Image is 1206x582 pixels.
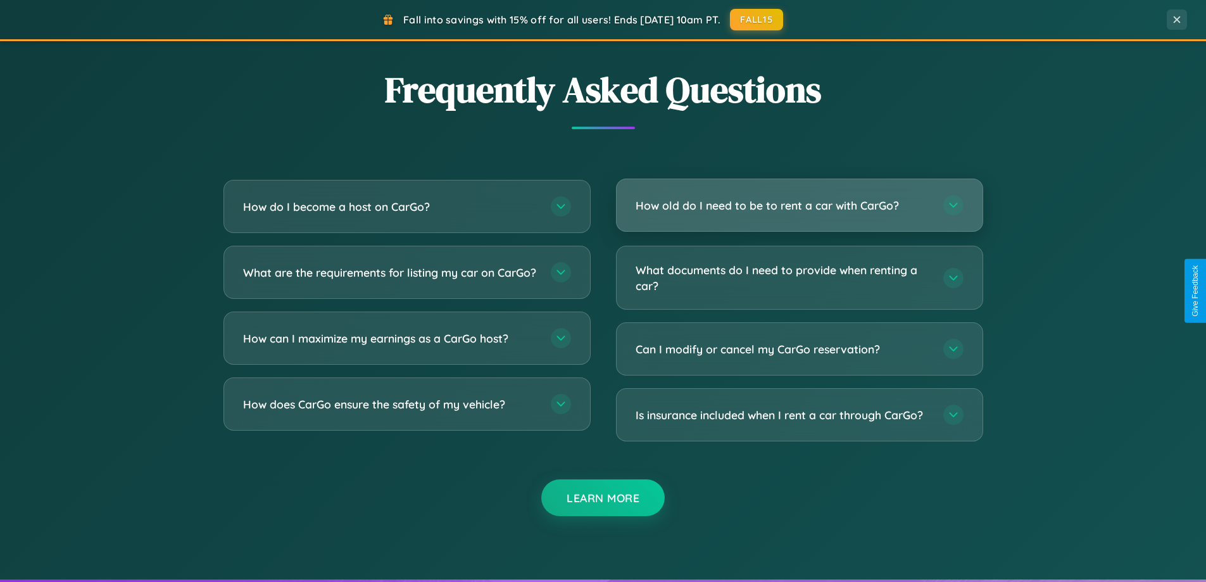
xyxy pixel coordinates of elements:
h3: How does CarGo ensure the safety of my vehicle? [243,396,538,412]
h3: How old do I need to be to rent a car with CarGo? [636,198,931,213]
button: FALL15 [730,9,783,30]
div: Give Feedback [1191,265,1200,317]
h3: How do I become a host on CarGo? [243,199,538,215]
h2: Frequently Asked Questions [223,65,983,114]
h3: Can I modify or cancel my CarGo reservation? [636,341,931,357]
h3: How can I maximize my earnings as a CarGo host? [243,331,538,346]
span: Fall into savings with 15% off for all users! Ends [DATE] 10am PT. [403,13,720,26]
h3: Is insurance included when I rent a car through CarGo? [636,407,931,423]
h3: What are the requirements for listing my car on CarGo? [243,265,538,281]
h3: What documents do I need to provide when renting a car? [636,262,931,293]
button: Learn More [541,479,665,516]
